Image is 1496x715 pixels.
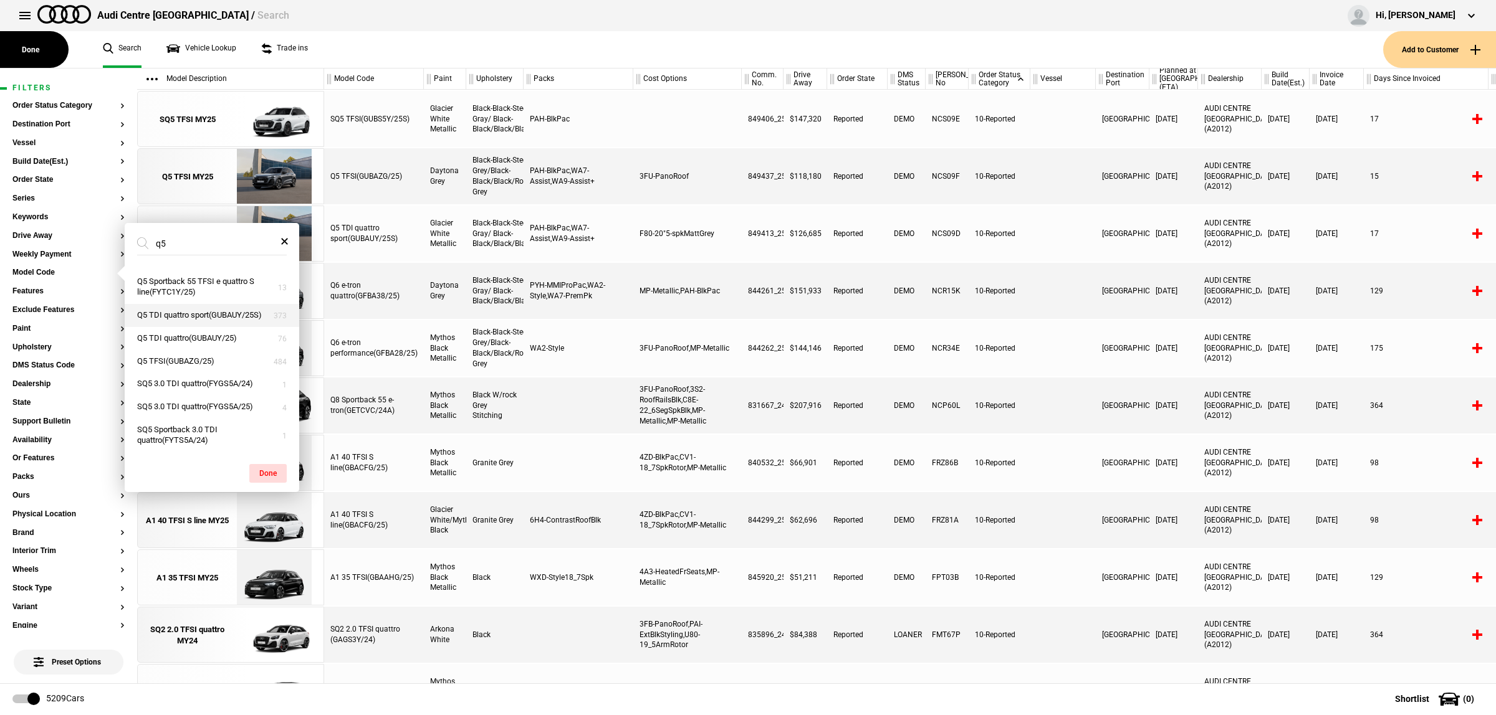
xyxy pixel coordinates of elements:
[1096,206,1149,262] div: [GEOGRAPHIC_DATA]
[12,268,125,287] section: Model Code
[125,327,299,350] button: Q5 TDI quattro(GUBAUY/25)
[1310,377,1364,433] div: [DATE]
[12,232,125,240] button: Drive Away
[888,320,926,376] div: DEMO
[1262,206,1310,262] div: [DATE]
[12,454,125,463] button: Or Features
[827,263,888,319] div: Reported
[125,419,299,452] button: SQ5 Sportback 3.0 TDI quattro(FYTS5A/24)
[784,91,827,147] div: $147,320
[784,320,827,376] div: $144,146
[12,417,125,426] button: Support Bulletin
[633,435,742,491] div: 4ZD-BlkPac,CV1-18_7SpkRotor,MP-Metallic
[125,372,299,395] button: SQ5 3.0 TDI quattro(FYGS5A/24)
[1262,69,1309,90] div: Build Date(Est.)
[12,473,125,481] button: Packs
[466,492,524,548] div: Granite Grey
[1149,320,1198,376] div: [DATE]
[466,91,524,147] div: Black-Black-Steel Gray/ Black-Black/Black/Black
[1310,492,1364,548] div: [DATE]
[1310,320,1364,376] div: [DATE]
[231,92,317,148] img: Audi_GUBS5Y_25S_GX_2Y2Y_PAH_WA2_6FJ_53A_PYH_PWO_(Nadin:_53A_6FJ_C56_PAH_PWO_PYH_S9S_WA2)_ext.png
[888,607,926,663] div: LOANER
[1376,9,1455,22] div: Hi, [PERSON_NAME]
[12,158,125,166] button: Build Date(Est.)
[144,681,231,704] div: Q2 40 TFSI quattro S line MY25
[1310,549,1364,605] div: [DATE]
[12,287,125,296] button: Features
[1262,148,1310,204] div: [DATE]
[1262,549,1310,605] div: [DATE]
[524,91,633,147] div: PAH-BlkPac
[12,361,125,370] button: DMS Status Code
[231,607,317,663] img: Audi_GAGS3Y_24_EI_Z9Z9_PAI_U80_3FB_(Nadin:_3FB_C42_PAI_U80)_ext.png
[12,566,125,584] section: Wheels
[12,584,125,593] button: Stock Type
[249,464,287,483] button: Done
[144,550,231,606] a: A1 35 TFSI MY25
[12,622,125,630] button: Engine
[1364,377,1489,433] div: 364
[1096,263,1149,319] div: [GEOGRAPHIC_DATA]
[466,435,524,491] div: Granite Grey
[827,206,888,262] div: Reported
[12,491,125,510] section: Ours
[12,120,125,139] section: Destination Port
[926,69,968,90] div: [PERSON_NAME] No
[12,232,125,250] section: Drive Away
[12,324,125,333] button: Paint
[1262,435,1310,491] div: [DATE]
[1149,492,1198,548] div: [DATE]
[784,206,827,262] div: $126,685
[144,92,231,148] a: SQ5 TFSI MY25
[969,492,1030,548] div: 10-Reported
[1364,206,1489,262] div: 17
[742,91,784,147] div: 849406_25
[1364,320,1489,376] div: 175
[97,9,289,22] div: Audi Centre [GEOGRAPHIC_DATA] /
[12,250,125,269] section: Weekly Payment
[1198,263,1262,319] div: AUDI CENTRE [GEOGRAPHIC_DATA] (A2012)
[969,69,1030,90] div: Order Status Category
[1383,31,1496,68] button: Add to Customer
[125,395,299,419] button: SQ5 3.0 TDI quattro(FYGS5A/25)
[926,377,969,433] div: NCP60L
[742,320,784,376] div: 844262_25
[827,377,888,433] div: Reported
[827,91,888,147] div: Reported
[261,31,308,68] a: Trade ins
[231,493,317,549] img: Audi_GBACFG_25_ZV_2Y0E_4ZD_6H4_CV1_6FB_(Nadin:_4ZD_6FB_6H4_C43_CV1)_ext.png
[12,194,125,213] section: Series
[969,320,1030,376] div: 10-Reported
[1198,377,1262,433] div: AUDI CENTRE [GEOGRAPHIC_DATA] (A2012)
[12,436,125,455] section: Availability
[12,287,125,306] section: Features
[1198,607,1262,663] div: AUDI CENTRE [GEOGRAPHIC_DATA] (A2012)
[12,584,125,603] section: Stock Type
[1149,607,1198,663] div: [DATE]
[424,148,466,204] div: Daytona Grey
[1149,148,1198,204] div: [DATE]
[12,139,125,158] section: Vessel
[1262,607,1310,663] div: [DATE]
[1030,69,1095,90] div: Vessel
[12,268,125,277] button: Model Code
[424,492,466,548] div: Glacier White/Mythos Black
[1198,435,1262,491] div: AUDI CENTRE [GEOGRAPHIC_DATA] (A2012)
[146,515,229,526] div: A1 40 TFSI S line MY25
[125,270,299,304] button: Q5 Sportback 55 TFSI e quattro S line(FYTC1Y/25)
[969,377,1030,433] div: 10-Reported
[12,529,125,537] button: Brand
[827,320,888,376] div: Reported
[1310,435,1364,491] div: [DATE]
[926,320,969,376] div: NCR34E
[969,148,1030,204] div: 10-Reported
[12,603,125,612] button: Variant
[1198,206,1262,262] div: AUDI CENTRE [GEOGRAPHIC_DATA] (A2012)
[524,263,633,319] div: PYH-MMIProPac,WA2-Style,WA7-PremPk
[1096,607,1149,663] div: [GEOGRAPHIC_DATA]
[888,263,926,319] div: DEMO
[466,320,524,376] div: Black-Black-Steel Grey/Black-Black/Black/Rock Grey
[324,320,424,376] div: Q6 e-tron performance(GFBA28/25)
[466,69,523,90] div: Upholstery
